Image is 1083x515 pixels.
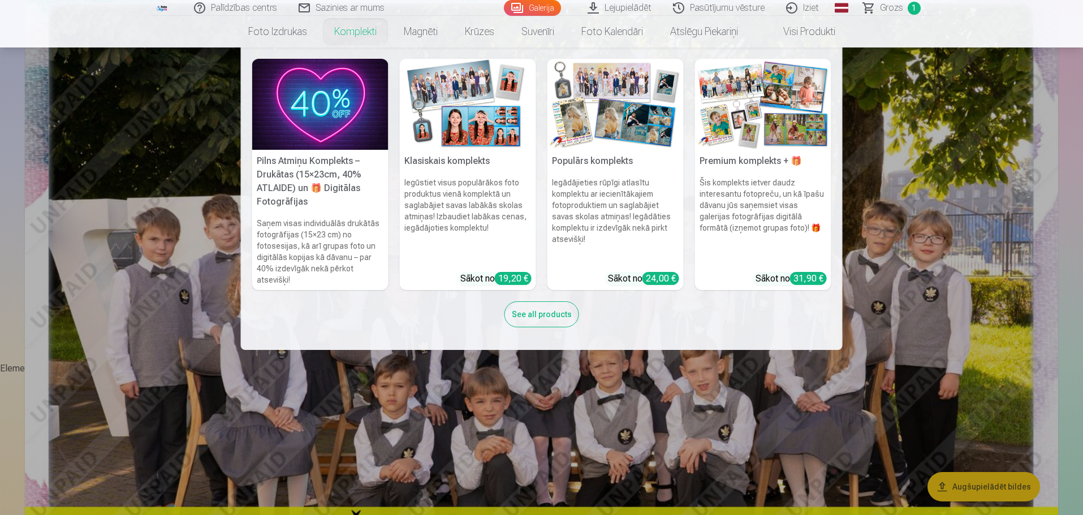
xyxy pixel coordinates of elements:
[508,16,568,47] a: Suvenīri
[642,272,679,285] div: 24,00 €
[547,59,684,150] img: Populārs komplekts
[504,301,579,327] div: See all products
[400,59,536,290] a: Klasiskais komplektsKlasiskais komplektsIegūstiet visus populārākos foto produktus vienā komplekt...
[460,272,532,285] div: Sākot no
[695,59,831,150] img: Premium komplekts + 🎁
[400,172,536,267] h6: Iegūstiet visus populārākos foto produktus vienā komplektā un saglabājiet savas labākās skolas at...
[321,16,390,47] a: Komplekti
[252,150,389,213] h5: Pilns Atmiņu Komplekts – Drukātas (15×23cm, 40% ATLAIDE) un 🎁 Digitālas Fotogrāfijas
[695,150,831,172] h5: Premium komplekts + 🎁
[504,308,579,319] a: See all products
[547,59,684,290] a: Populārs komplektsPopulārs komplektsIegādājieties rūpīgi atlasītu komplektu ar iecienītākajiem fo...
[790,272,827,285] div: 31,90 €
[156,5,169,11] img: /fa1
[657,16,752,47] a: Atslēgu piekariņi
[695,59,831,290] a: Premium komplekts + 🎁 Premium komplekts + 🎁Šis komplekts ietver daudz interesantu fotopreču, un k...
[756,272,827,285] div: Sākot no
[252,59,389,150] img: Pilns Atmiņu Komplekts – Drukātas (15×23cm, 40% ATLAIDE) un 🎁 Digitālas Fotogrāfijas
[695,172,831,267] h6: Šis komplekts ietver daudz interesantu fotopreču, un kā īpašu dāvanu jūs saņemsiet visas galerija...
[390,16,451,47] a: Magnēti
[547,150,684,172] h5: Populārs komplekts
[608,272,679,285] div: Sākot no
[252,213,389,290] h6: Saņem visas individuālās drukātās fotogrāfijas (15×23 cm) no fotosesijas, kā arī grupas foto un d...
[880,1,903,15] span: Grozs
[400,150,536,172] h5: Klasiskais komplekts
[451,16,508,47] a: Krūzes
[235,16,321,47] a: Foto izdrukas
[495,272,532,285] div: 19,20 €
[908,2,921,15] span: 1
[400,59,536,150] img: Klasiskais komplekts
[547,172,684,267] h6: Iegādājieties rūpīgi atlasītu komplektu ar iecienītākajiem fotoproduktiem un saglabājiet savas sk...
[252,59,389,290] a: Pilns Atmiņu Komplekts – Drukātas (15×23cm, 40% ATLAIDE) un 🎁 Digitālas Fotogrāfijas Pilns Atmiņu...
[752,16,849,47] a: Visi produkti
[568,16,657,47] a: Foto kalendāri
